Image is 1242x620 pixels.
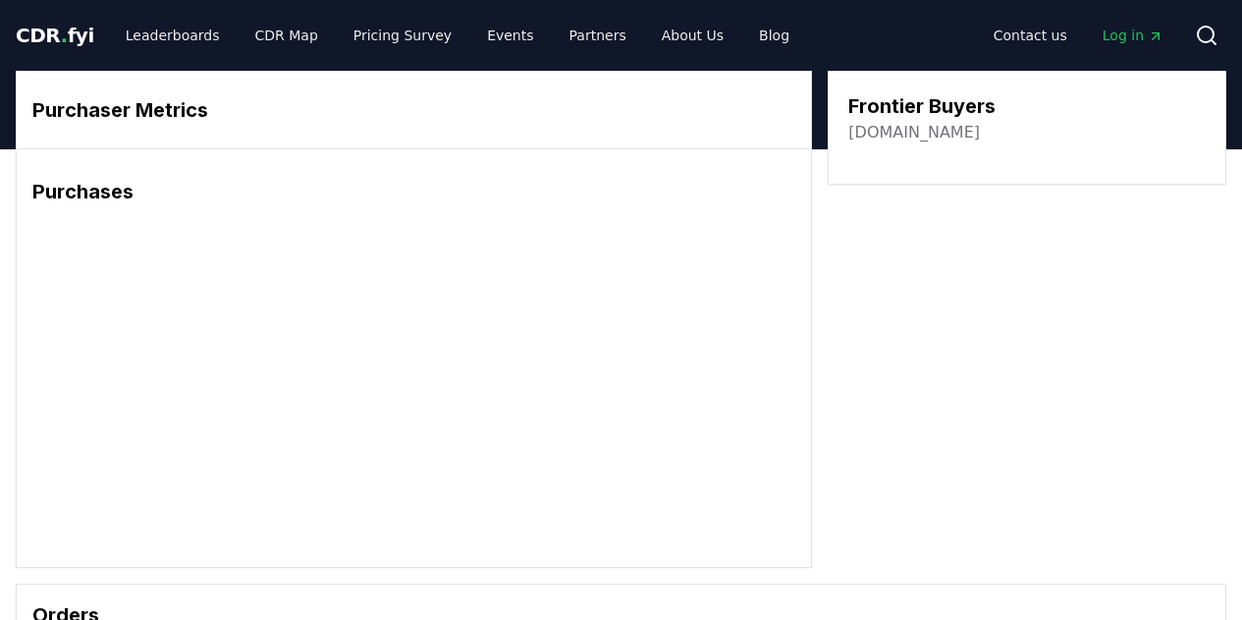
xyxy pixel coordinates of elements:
nav: Main [978,18,1179,53]
a: Blog [743,18,805,53]
a: CDR Map [240,18,334,53]
h3: Purchaser Metrics [32,95,795,125]
a: CDR.fyi [16,22,94,49]
a: Log in [1087,18,1179,53]
h3: Frontier Buyers [848,91,996,121]
a: Leaderboards [110,18,236,53]
a: About Us [646,18,739,53]
a: Partners [554,18,642,53]
a: Contact us [978,18,1083,53]
a: [DOMAIN_NAME] [848,121,980,144]
h3: Purchases [32,177,795,206]
nav: Main [110,18,805,53]
span: . [61,24,68,47]
span: Log in [1103,26,1163,45]
a: Events [471,18,549,53]
a: Pricing Survey [338,18,467,53]
span: CDR fyi [16,24,94,47]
